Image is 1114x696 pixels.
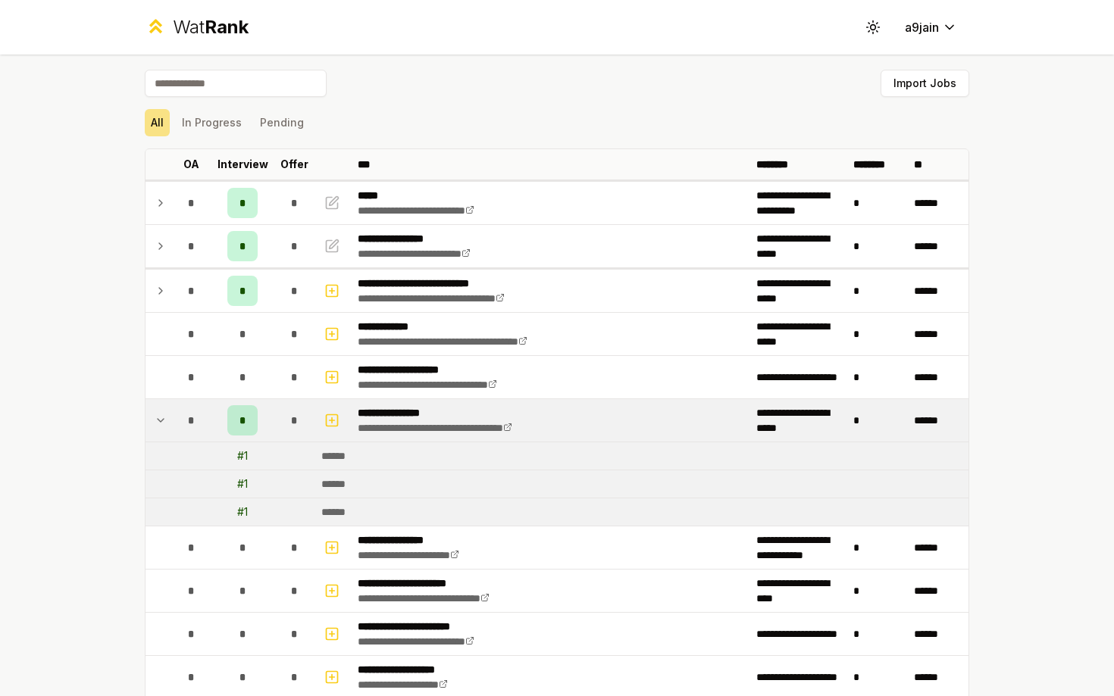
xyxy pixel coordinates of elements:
div: # 1 [237,448,248,463]
span: a9jain [905,18,939,36]
p: Interview [217,157,268,172]
a: WatRank [145,15,249,39]
div: Wat [173,15,249,39]
p: Offer [280,157,308,172]
button: Import Jobs [881,70,969,97]
button: Pending [254,109,310,136]
div: # 1 [237,504,248,520]
button: a9jain [893,14,969,41]
p: OA [183,157,199,172]
span: Rank [205,16,249,38]
button: All [145,109,170,136]
div: # 1 [237,476,248,492]
button: In Progress [176,109,248,136]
